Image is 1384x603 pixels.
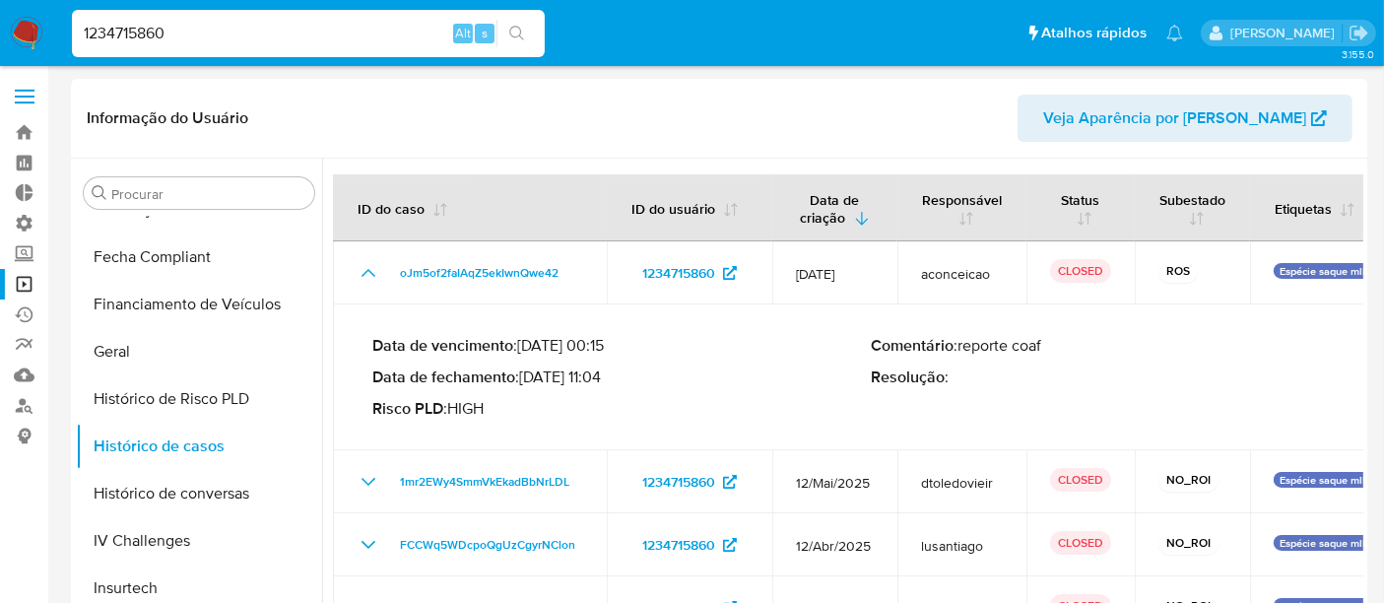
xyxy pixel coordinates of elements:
button: Fecha Compliant [76,234,322,281]
span: Veja Aparência por [PERSON_NAME] [1043,95,1306,142]
button: Histórico de casos [76,423,322,470]
input: Procurar [111,185,306,203]
button: Histórico de conversas [76,470,322,517]
input: Pesquise usuários ou casos... [72,21,545,46]
button: Veja Aparência por [PERSON_NAME] [1018,95,1352,142]
a: Sair [1349,23,1369,43]
button: IV Challenges [76,517,322,565]
button: Geral [76,328,322,375]
span: Alt [455,24,471,42]
button: Financiamento de Veículos [76,281,322,328]
span: s [482,24,488,42]
button: Histórico de Risco PLD [76,375,322,423]
span: Atalhos rápidos [1041,23,1147,43]
button: search-icon [496,20,537,47]
button: Procurar [92,185,107,201]
h1: Informação do Usuário [87,108,248,128]
p: alexandra.macedo@mercadolivre.com [1230,24,1342,42]
a: Notificações [1166,25,1183,41]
